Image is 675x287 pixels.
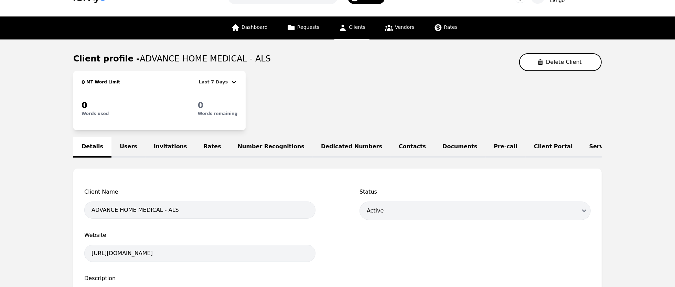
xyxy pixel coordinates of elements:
[84,202,315,219] input: Client name
[349,24,365,30] span: Clients
[82,79,85,85] span: 0
[84,274,591,283] span: Description
[242,24,268,30] span: Dashboard
[444,24,458,30] span: Rates
[84,188,315,196] span: Client Name
[84,231,315,239] span: Website
[297,24,319,30] span: Requests
[146,137,195,158] a: Invitations
[283,16,323,39] a: Requests
[360,188,591,196] span: Status
[434,137,485,158] a: Documents
[390,137,434,158] a: Contacts
[82,111,109,116] p: Words used
[519,53,602,71] button: Delete Client
[229,137,313,158] a: Number Recognitions
[526,137,581,158] a: Client Portal
[430,16,462,39] a: Rates
[82,101,87,110] span: 0
[199,78,231,86] div: Last 7 Days
[486,137,526,158] a: Pre-call
[334,16,369,39] a: Clients
[195,137,229,158] a: Rates
[581,137,639,158] a: Service Lines
[198,111,237,116] p: Words remaining
[140,54,271,64] span: ADVANCE HOME MEDICAL - ALS
[111,137,146,158] a: Users
[313,137,390,158] a: Dedicated Numbers
[198,101,204,110] span: 0
[84,245,315,262] input: https://company.com
[85,79,120,85] h2: MT Word Limit
[227,16,272,39] a: Dashboard
[381,16,418,39] a: Vendors
[73,53,271,64] h1: Client profile -
[395,24,414,30] span: Vendors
